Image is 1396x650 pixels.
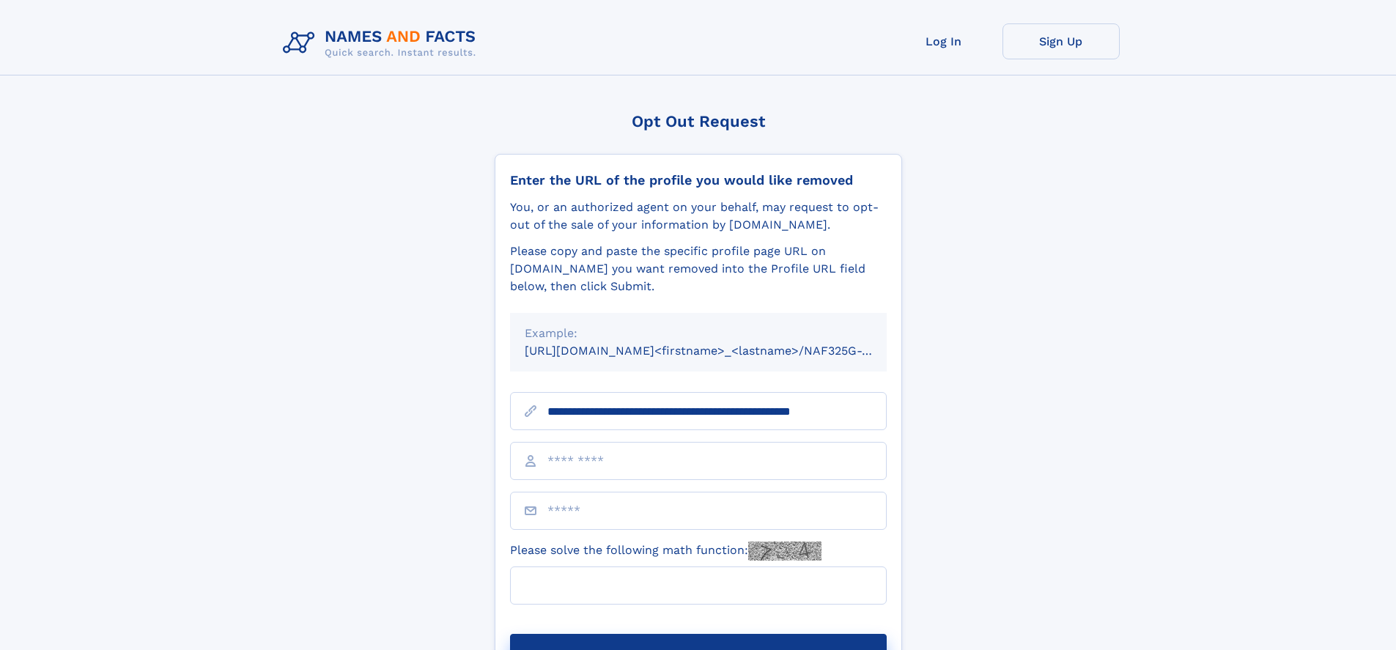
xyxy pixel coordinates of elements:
div: Enter the URL of the profile you would like removed [510,172,887,188]
a: Log In [885,23,1002,59]
a: Sign Up [1002,23,1120,59]
div: Example: [525,325,872,342]
div: Opt Out Request [495,112,902,130]
img: Logo Names and Facts [277,23,488,63]
small: [URL][DOMAIN_NAME]<firstname>_<lastname>/NAF325G-xxxxxxxx [525,344,915,358]
label: Please solve the following math function: [510,542,821,561]
div: Please copy and paste the specific profile page URL on [DOMAIN_NAME] you want removed into the Pr... [510,243,887,295]
div: You, or an authorized agent on your behalf, may request to opt-out of the sale of your informatio... [510,199,887,234]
